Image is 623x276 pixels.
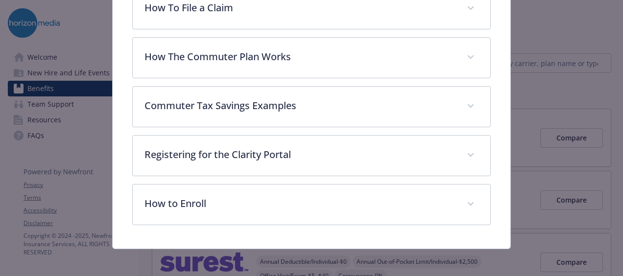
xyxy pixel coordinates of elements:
[144,147,455,162] p: Registering for the Clarity Portal
[144,98,455,113] p: Commuter Tax Savings Examples
[144,0,455,15] p: How To File a Claim
[133,87,490,127] div: Commuter Tax Savings Examples
[133,184,490,225] div: How to Enroll
[133,38,490,78] div: How The Commuter Plan Works
[144,196,455,211] p: How to Enroll
[133,136,490,176] div: Registering for the Clarity Portal
[144,49,455,64] p: How The Commuter Plan Works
